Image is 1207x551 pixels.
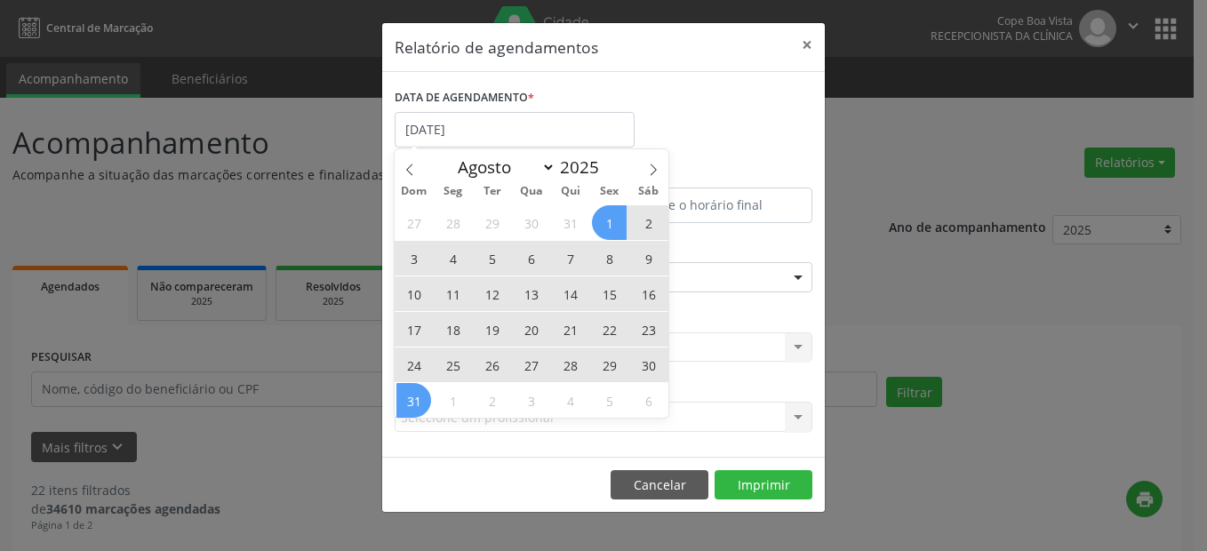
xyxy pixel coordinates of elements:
[395,112,635,148] input: Selecione uma data ou intervalo
[475,276,509,311] span: Agosto 12, 2025
[553,241,588,275] span: Agosto 7, 2025
[475,241,509,275] span: Agosto 5, 2025
[514,383,548,418] span: Setembro 3, 2025
[551,186,590,197] span: Qui
[631,347,666,382] span: Agosto 30, 2025
[473,186,512,197] span: Ter
[631,312,666,347] span: Agosto 23, 2025
[396,276,431,311] span: Agosto 10, 2025
[514,347,548,382] span: Agosto 27, 2025
[395,36,598,59] h5: Relatório de agendamentos
[629,186,668,197] span: Sáb
[553,205,588,240] span: Julho 31, 2025
[553,347,588,382] span: Agosto 28, 2025
[396,241,431,275] span: Agosto 3, 2025
[512,186,551,197] span: Qua
[553,383,588,418] span: Setembro 4, 2025
[631,241,666,275] span: Agosto 9, 2025
[396,312,431,347] span: Agosto 17, 2025
[514,276,548,311] span: Agosto 13, 2025
[592,241,627,275] span: Agosto 8, 2025
[436,205,470,240] span: Julho 28, 2025
[396,347,431,382] span: Agosto 24, 2025
[592,205,627,240] span: Agosto 1, 2025
[592,312,627,347] span: Agosto 22, 2025
[590,186,629,197] span: Sex
[475,312,509,347] span: Agosto 19, 2025
[608,160,812,188] label: ATÉ
[553,312,588,347] span: Agosto 21, 2025
[592,383,627,418] span: Setembro 5, 2025
[396,205,431,240] span: Julho 27, 2025
[395,84,534,112] label: DATA DE AGENDAMENTO
[396,383,431,418] span: Agosto 31, 2025
[611,470,708,500] button: Cancelar
[436,312,470,347] span: Agosto 18, 2025
[475,347,509,382] span: Agosto 26, 2025
[436,383,470,418] span: Setembro 1, 2025
[608,188,812,223] input: Selecione o horário final
[449,155,556,180] select: Month
[553,276,588,311] span: Agosto 14, 2025
[592,347,627,382] span: Agosto 29, 2025
[789,23,825,67] button: Close
[514,205,548,240] span: Julho 30, 2025
[436,347,470,382] span: Agosto 25, 2025
[631,383,666,418] span: Setembro 6, 2025
[556,156,614,179] input: Year
[715,470,812,500] button: Imprimir
[631,276,666,311] span: Agosto 16, 2025
[436,241,470,275] span: Agosto 4, 2025
[436,276,470,311] span: Agosto 11, 2025
[434,186,473,197] span: Seg
[592,276,627,311] span: Agosto 15, 2025
[475,383,509,418] span: Setembro 2, 2025
[514,312,548,347] span: Agosto 20, 2025
[514,241,548,275] span: Agosto 6, 2025
[631,205,666,240] span: Agosto 2, 2025
[395,186,434,197] span: Dom
[475,205,509,240] span: Julho 29, 2025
